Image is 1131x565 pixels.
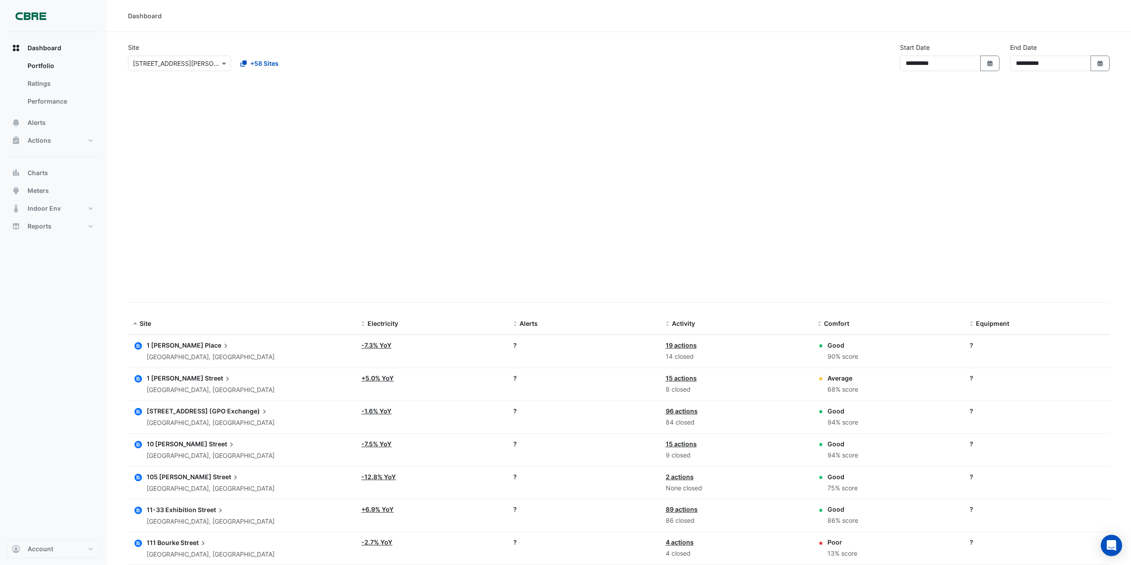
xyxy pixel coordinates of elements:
span: 111 Bourke [147,539,179,546]
a: -2.7% YoY [361,538,392,546]
div: ? [513,341,655,350]
div: Dashboard [128,11,162,20]
app-icon: Reports [12,222,20,231]
span: [STREET_ADDRESS] (GPO [147,407,226,415]
span: Dashboard [28,44,61,52]
div: Poor [827,537,857,547]
label: End Date [1010,43,1037,52]
a: -7.3% YoY [361,341,392,349]
a: -12.8% YoY [361,473,396,481]
span: Meters [28,186,49,195]
button: Actions [7,132,100,149]
div: ? [970,373,1111,383]
a: Portfolio [20,57,100,75]
a: 89 actions [666,505,698,513]
label: Start Date [900,43,930,52]
div: 4 closed [666,549,807,559]
span: Alerts [520,320,538,327]
div: [GEOGRAPHIC_DATA], [GEOGRAPHIC_DATA] [147,517,275,527]
div: None closed [666,483,807,493]
div: Good [827,472,858,481]
div: [GEOGRAPHIC_DATA], [GEOGRAPHIC_DATA] [147,451,275,461]
div: ? [970,439,1111,449]
span: Reports [28,222,52,231]
a: 96 actions [666,407,698,415]
div: Good [827,406,858,416]
span: Comfort [824,320,849,327]
fa-icon: Select Date [1096,60,1104,67]
a: +6.9% YoY [361,505,394,513]
a: Ratings [20,75,100,92]
div: Dashboard [7,57,100,114]
div: 84 closed [666,417,807,428]
button: Reports [7,217,100,235]
app-icon: Actions [12,136,20,145]
span: Account [28,545,53,553]
div: Good [827,341,858,350]
span: Street [198,505,225,514]
span: Activity [672,320,695,327]
div: ? [970,406,1111,416]
a: 15 actions [666,374,697,382]
div: 86 closed [666,516,807,526]
div: Average [827,373,858,383]
div: [GEOGRAPHIC_DATA], [GEOGRAPHIC_DATA] [147,418,275,428]
div: ? [970,505,1111,514]
span: Street [209,439,236,449]
div: 9 closed [666,450,807,461]
div: 94% score [827,450,858,461]
div: Good [827,505,858,514]
div: ? [513,373,655,383]
button: Indoor Env [7,200,100,217]
span: Electricity [368,320,398,327]
app-icon: Charts [12,168,20,177]
span: 10 [PERSON_NAME] [147,440,208,448]
button: Alerts [7,114,100,132]
div: ? [513,406,655,416]
button: Meters [7,182,100,200]
div: ? [513,505,655,514]
a: -7.5% YoY [361,440,392,448]
button: Account [7,540,100,558]
span: Street [180,537,208,547]
span: 1 [PERSON_NAME] [147,374,204,382]
a: Performance [20,92,100,110]
label: Site [128,43,139,52]
div: [GEOGRAPHIC_DATA], [GEOGRAPHIC_DATA] [147,385,275,395]
div: ? [513,537,655,547]
a: 19 actions [666,341,697,349]
span: Charts [28,168,48,177]
div: 14 closed [666,352,807,362]
span: Indoor Env [28,204,61,213]
span: Alerts [28,118,46,127]
span: Place [205,341,230,350]
span: Exchange) [227,406,269,416]
a: 2 actions [666,473,694,481]
div: 68% score [827,385,858,395]
div: Good [827,439,858,449]
div: [GEOGRAPHIC_DATA], [GEOGRAPHIC_DATA] [147,484,275,494]
button: Charts [7,164,100,182]
span: Equipment [976,320,1009,327]
div: ? [513,439,655,449]
app-icon: Alerts [12,118,20,127]
span: Street [205,373,232,383]
span: 105 [PERSON_NAME] [147,473,212,481]
div: 94% score [827,417,858,428]
span: Actions [28,136,51,145]
a: -1.6% YoY [361,407,392,415]
div: [GEOGRAPHIC_DATA], [GEOGRAPHIC_DATA] [147,352,275,362]
div: 8 closed [666,385,807,395]
div: ? [970,537,1111,547]
a: 15 actions [666,440,697,448]
div: Open Intercom Messenger [1101,535,1122,556]
span: 11-33 Exhibition [147,506,196,513]
app-icon: Indoor Env [12,204,20,213]
div: ? [970,472,1111,481]
div: 13% score [827,549,857,559]
app-icon: Dashboard [12,44,20,52]
span: Site [140,320,151,327]
a: 4 actions [666,538,694,546]
span: Street [213,472,240,482]
div: [GEOGRAPHIC_DATA], [GEOGRAPHIC_DATA] [147,549,275,560]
